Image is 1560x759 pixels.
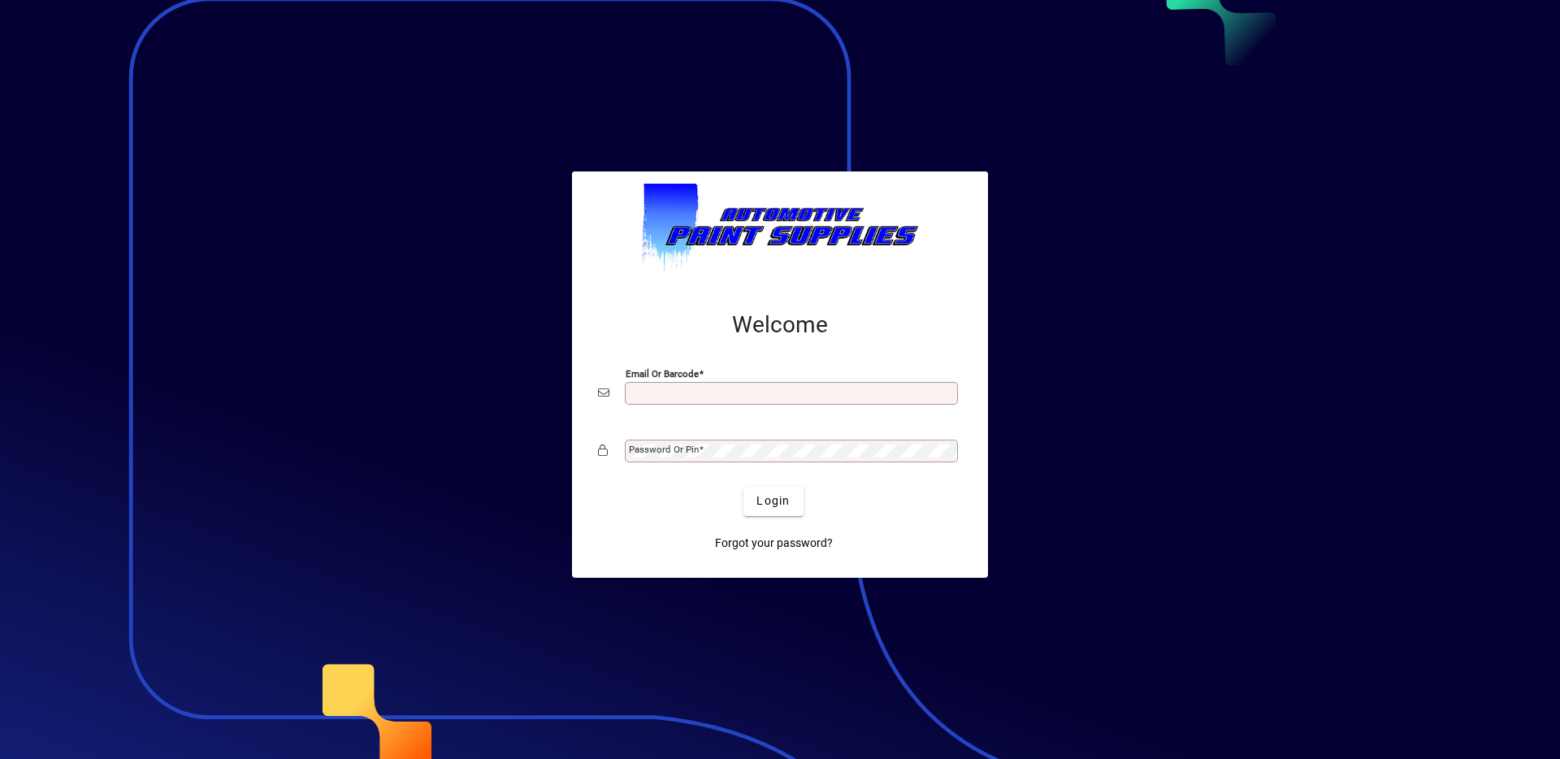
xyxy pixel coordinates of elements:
[598,311,962,339] h2: Welcome
[626,367,699,379] mat-label: Email or Barcode
[715,535,833,552] span: Forgot your password?
[743,487,803,516] button: Login
[708,529,839,558] a: Forgot your password?
[756,492,790,510] span: Login
[629,444,699,455] mat-label: Password or Pin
